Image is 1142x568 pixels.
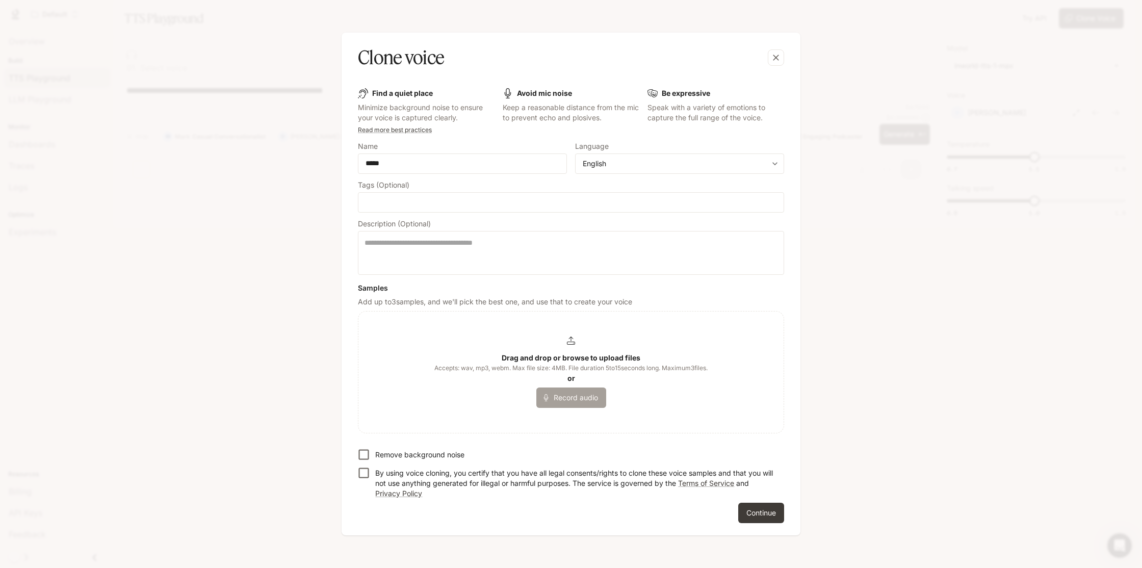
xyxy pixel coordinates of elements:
div: English [583,159,767,169]
p: Name [358,143,378,150]
button: Record audio [536,388,606,408]
b: or [567,374,575,382]
b: Find a quiet place [372,89,433,97]
p: By using voice cloning, you certify that you have all legal consents/rights to clone these voice ... [375,468,776,499]
button: Continue [738,503,784,523]
span: Accepts: wav, mp3, webm. Max file size: 4MB. File duration 5 to 15 seconds long. Maximum 3 files. [434,363,708,373]
b: Avoid mic noise [517,89,572,97]
p: Add up to 3 samples, and we'll pick the best one, and use that to create your voice [358,297,784,307]
a: Read more best practices [358,126,432,134]
p: Description (Optional) [358,220,431,227]
h5: Clone voice [358,45,444,70]
div: English [576,159,784,169]
p: Speak with a variety of emotions to capture the full range of the voice. [647,102,784,123]
b: Be expressive [662,89,710,97]
p: Minimize background noise to ensure your voice is captured clearly. [358,102,495,123]
b: Drag and drop or browse to upload files [502,353,640,362]
p: Keep a reasonable distance from the mic to prevent echo and plosives. [503,102,639,123]
p: Tags (Optional) [358,182,409,189]
a: Privacy Policy [375,489,422,498]
a: Terms of Service [678,479,734,487]
p: Language [575,143,609,150]
p: Remove background noise [375,450,464,460]
h6: Samples [358,283,784,293]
